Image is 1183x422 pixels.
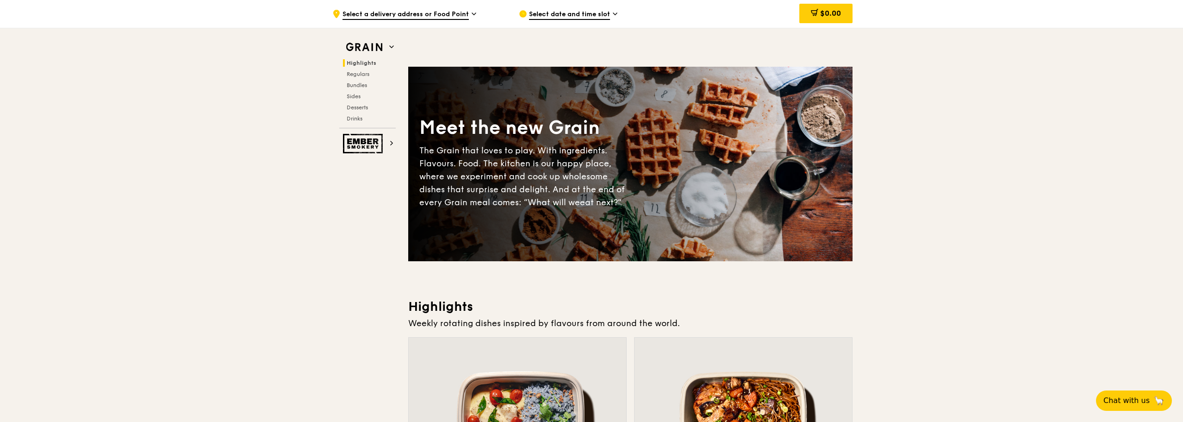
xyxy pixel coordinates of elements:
[820,9,841,18] span: $0.00
[419,115,630,140] div: Meet the new Grain
[347,115,362,122] span: Drinks
[580,197,622,208] span: eat next?”
[347,93,361,100] span: Sides
[342,10,469,20] span: Select a delivery address or Food Point
[1103,395,1150,406] span: Chat with us
[343,134,386,153] img: Ember Smokery web logo
[1096,391,1172,411] button: Chat with us🦙
[347,82,367,88] span: Bundles
[347,104,368,111] span: Desserts
[408,317,853,330] div: Weekly rotating dishes inspired by flavours from around the world.
[347,60,376,66] span: Highlights
[343,39,386,56] img: Grain web logo
[408,298,853,315] h3: Highlights
[529,10,610,20] span: Select date and time slot
[347,71,369,77] span: Regulars
[1153,395,1164,406] span: 🦙
[419,144,630,209] div: The Grain that loves to play. With ingredients. Flavours. Food. The kitchen is our happy place, w...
